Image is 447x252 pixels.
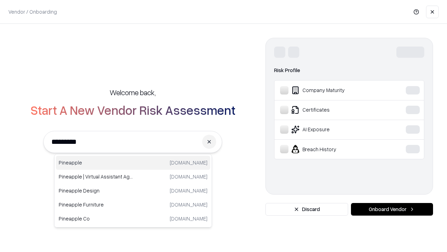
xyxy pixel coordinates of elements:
[59,159,133,166] p: Pineapple
[280,145,384,153] div: Breach History
[59,201,133,208] p: Pineapple Furniture
[280,125,384,134] div: AI Exposure
[280,86,384,94] div: Company Maturity
[351,203,433,216] button: Onboard Vendor
[265,203,348,216] button: Discard
[59,215,133,222] p: Pineapple Co
[170,201,207,208] p: [DOMAIN_NAME]
[59,173,133,180] p: Pineapple | Virtual Assistant Agency
[54,154,212,227] div: Suggestions
[274,66,424,75] div: Risk Profile
[30,103,235,117] h2: Start A New Vendor Risk Assessment
[170,159,207,166] p: [DOMAIN_NAME]
[170,173,207,180] p: [DOMAIN_NAME]
[59,187,133,194] p: Pineapple Design
[110,87,156,97] h5: Welcome back,
[170,215,207,222] p: [DOMAIN_NAME]
[280,106,384,114] div: Certificates
[8,8,57,15] p: Vendor / Onboarding
[170,187,207,194] p: [DOMAIN_NAME]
